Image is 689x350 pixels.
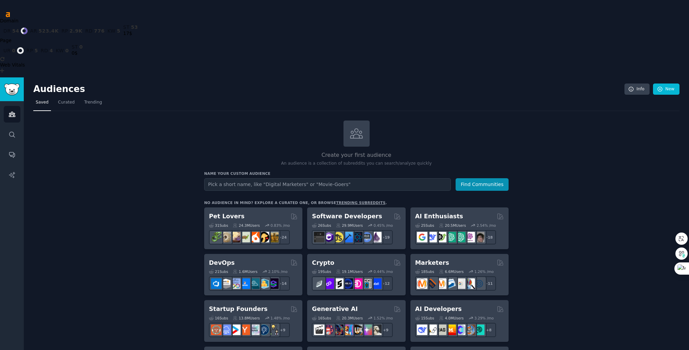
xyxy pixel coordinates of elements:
span: 776 [94,28,105,34]
img: leopardgeckos [230,232,241,242]
div: + 14 [276,276,290,291]
div: + 12 [378,276,393,291]
img: sdforall [342,325,353,335]
img: ballpython [220,232,231,242]
a: Curated [56,97,77,111]
a: ar523.4K [30,28,59,34]
a: Saved [33,97,51,111]
div: 1.26 % /mo [474,269,494,274]
p: An audience is a collection of subreddits you can search/analyze quickly [204,161,509,167]
h2: DevOps [209,259,235,267]
img: DevOpsLinks [240,278,250,289]
h2: AI Developers [415,305,462,313]
img: AWS_Certified_Experts [220,278,231,289]
div: 20.5M Users [439,223,466,228]
h2: Crypto [312,259,334,267]
img: EntrepreneurRideAlong [211,325,222,335]
img: indiehackers [249,325,260,335]
img: reactnative [352,232,363,242]
span: dr [3,28,11,34]
span: 523.4K [39,28,59,34]
a: trending subreddits [336,201,385,205]
img: csharp [323,232,334,242]
img: PlatformEngineers [268,278,279,289]
img: DreamBooth [371,325,382,335]
div: 16 Sub s [312,316,331,320]
span: 4 [50,48,53,53]
img: turtle [240,232,250,242]
div: No audience in mind? Explore a curated one, or browse . [204,200,387,205]
img: bigseo [426,278,437,289]
img: CryptoNews [361,278,372,289]
img: dogbreed [268,232,279,242]
img: LangChain [426,325,437,335]
a: rd4 [41,48,53,53]
a: kw0 [56,48,69,53]
div: 31 Sub s [209,223,228,228]
img: AskComputerScience [361,232,372,242]
div: 26 Sub s [312,223,331,228]
img: growmybusiness [268,325,279,335]
a: st53 [123,24,138,30]
span: st [72,44,78,50]
div: 16 Sub s [209,316,228,320]
div: + 19 [378,230,393,244]
div: 17$ [123,30,138,37]
div: 3.29 % /mo [474,316,494,320]
img: OpenSourceAI [455,325,465,335]
a: dr54 [3,27,28,34]
h2: Audiences [33,84,624,95]
span: 54 [12,28,19,34]
img: Emailmarketing [445,278,456,289]
img: deepdream [333,325,343,335]
img: 0xPolygon [323,278,334,289]
div: 1.52 % /mo [374,316,393,320]
a: st0 [72,44,83,50]
img: GoogleGeminiAI [417,232,427,242]
img: iOSProgramming [342,232,353,242]
div: + 9 [378,323,393,337]
div: 15 Sub s [415,316,434,320]
div: + 11 [482,276,496,291]
img: herpetology [211,232,222,242]
div: 18 Sub s [415,269,434,274]
img: llmops [464,325,475,335]
a: rp5 [26,48,38,53]
span: Saved [36,99,49,106]
span: 5 [34,48,38,53]
input: Pick a short name, like "Digital Marketers" or "Movie-Goers" [204,178,451,191]
img: OnlineMarketing [474,278,484,289]
img: dalle2 [323,325,334,335]
img: platformengineering [249,278,260,289]
h2: Create your first audience [204,151,509,160]
img: aws_cdk [259,278,269,289]
div: + 18 [482,230,496,244]
span: rd [85,28,93,34]
img: Entrepreneurship [259,325,269,335]
a: New [653,84,679,95]
img: GummySearch logo [4,84,20,95]
img: ethstaker [333,278,343,289]
img: azuredevops [211,278,222,289]
div: 20.3M Users [336,316,363,320]
img: elixir [371,232,382,242]
img: startup [230,325,241,335]
div: 19.1M Users [336,269,363,274]
span: 5 [117,28,120,34]
a: rd776 [85,28,105,34]
span: kw [56,48,64,53]
img: AIDevelopersSociety [474,325,484,335]
div: 0$ [72,50,83,57]
img: defi_ [371,278,382,289]
h3: Name your custom audience [204,171,509,176]
h2: Generative AI [312,305,358,313]
div: + 24 [276,230,290,244]
div: 2.10 % /mo [268,269,288,274]
span: rp [61,28,68,34]
div: 1.6M Users [233,269,258,274]
img: starryai [361,325,372,335]
a: rp2.9K [61,28,83,34]
img: OpenAIDev [464,232,475,242]
img: FluxAI [352,325,363,335]
img: AItoolsCatalog [436,232,446,242]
